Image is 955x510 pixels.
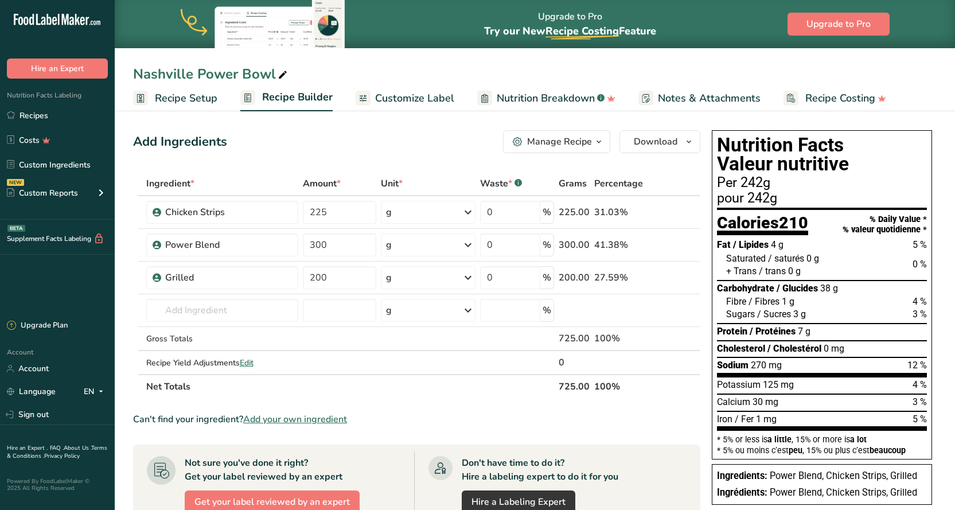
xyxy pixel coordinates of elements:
span: Get your label reviewed by an expert [194,495,350,509]
span: 5 % [913,239,927,250]
span: 3 g [793,309,806,320]
span: Percentage [594,177,643,190]
span: Ingredients: [717,470,767,481]
span: 0 g [806,253,819,264]
span: / Lipides [733,239,769,250]
div: 200.00 [559,271,590,285]
a: Hire an Expert . [7,444,48,452]
span: 4 g [771,239,784,250]
span: Fat [717,239,731,250]
div: BETA [7,225,25,232]
button: Manage Recipe [503,130,610,153]
span: Calcium [717,396,750,407]
div: % Daily Value * % valeur quotidienne * [843,215,927,235]
span: 4 % [913,379,927,390]
span: Try our New Feature [484,24,656,38]
a: About Us . [64,444,91,452]
div: g [386,303,392,317]
span: peu [789,446,802,455]
span: 7 g [798,326,810,337]
span: Upgrade to Pro [806,17,871,31]
span: / Protéines [750,326,796,337]
span: Ingrédients: [717,487,767,498]
div: Recipe Yield Adjustments [146,357,298,369]
section: * 5% or less is , 15% or more is [717,431,927,454]
span: Iron [717,414,732,425]
span: 1 g [782,296,794,307]
a: Recipe Setup [133,85,217,111]
a: Notes & Attachments [638,85,761,111]
span: 30 mg [753,396,778,407]
div: Upgrade to Pro [484,1,656,48]
div: 225.00 [559,205,590,219]
span: Grams [559,177,587,190]
h1: Nutrition Facts Valeur nutritive [717,135,927,174]
span: 0 mg [824,343,844,354]
div: 300.00 [559,238,590,252]
span: 38 g [820,283,838,294]
span: Notes & Attachments [658,91,761,106]
span: beaucoup [870,446,906,455]
div: Manage Recipe [527,135,592,149]
span: Recipe Builder [262,89,333,105]
span: / Glucides [777,283,818,294]
div: 31.03% [594,205,646,219]
a: Recipe Builder [240,84,333,112]
a: Customize Label [356,85,454,111]
span: / Cholestérol [767,343,821,354]
button: Upgrade to Pro [788,13,890,36]
span: Customize Label [375,91,454,106]
span: a lot [850,435,867,444]
span: Fibre [726,296,746,307]
span: Carbohydrate [717,283,774,294]
div: Don't have time to do it? Hire a labeling expert to do it for you [462,456,618,484]
div: NEW [7,179,24,186]
div: Per 242g [717,176,927,190]
div: g [386,271,392,285]
span: / Sucres [757,309,791,320]
div: Can't find your ingredient? [133,412,700,426]
div: g [386,205,392,219]
span: Unit [381,177,403,190]
span: Power Blend, Chicken Strips, Grilled [770,487,917,498]
span: 3 % [913,396,927,407]
div: Not sure you've done it right? Get your label reviewed by an expert [185,456,342,484]
span: 270 mg [751,360,782,371]
div: * 5% ou moins c’est , 15% ou plus c’est [717,446,927,454]
span: + Trans [726,266,757,277]
a: Terms & Conditions . [7,444,107,460]
span: Download [634,135,677,149]
span: 125 mg [763,379,794,390]
div: 100% [594,332,646,345]
span: Add your own ingredient [243,412,347,426]
div: 0 [559,356,590,369]
div: Waste [480,177,522,190]
a: Recipe Costing [784,85,886,111]
div: EN [84,385,108,399]
span: 3 % [913,309,927,320]
span: 4 % [913,296,927,307]
div: Calories [717,215,808,236]
div: Powered By FoodLabelMaker © 2025 All Rights Reserved [7,478,108,492]
span: 0 % [913,259,927,270]
input: Add Ingredient [146,299,298,322]
iframe: Intercom live chat [916,471,944,499]
span: 0 g [788,266,801,277]
div: 725.00 [559,332,590,345]
span: 5 % [913,414,927,425]
a: Privacy Policy [44,452,80,460]
a: FAQ . [50,444,64,452]
div: Gross Totals [146,333,298,345]
span: / trans [759,266,786,277]
div: Upgrade Plan [7,320,68,332]
span: Cholesterol [717,343,765,354]
div: pour 242g [717,192,927,205]
div: Power Blend [165,238,291,252]
span: Recipe Costing [545,24,619,38]
span: 1 mg [756,414,777,425]
span: Recipe Setup [155,91,217,106]
div: Chicken Strips [165,205,291,219]
span: Power Blend, Chicken Strips, Grilled [770,470,917,481]
span: Recipe Costing [805,91,875,106]
th: 725.00 [556,374,592,398]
